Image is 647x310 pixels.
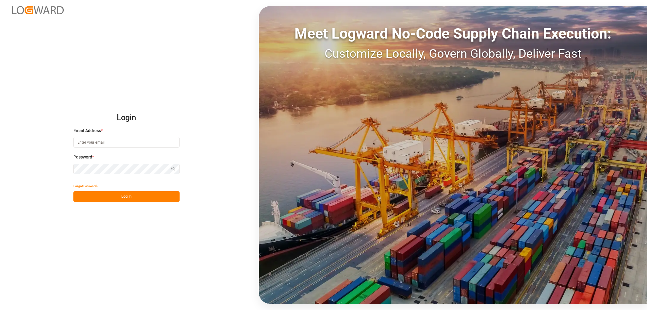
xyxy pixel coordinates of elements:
[73,137,180,148] input: Enter your email
[259,45,647,63] div: Customize Locally, Govern Globally, Deliver Fast
[73,181,98,191] button: Forgot Password?
[73,128,101,134] span: Email Address
[73,191,180,202] button: Log In
[73,154,92,160] span: Password
[73,108,180,128] h2: Login
[12,6,64,14] img: Logward_new_orange.png
[259,23,647,45] div: Meet Logward No-Code Supply Chain Execution:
